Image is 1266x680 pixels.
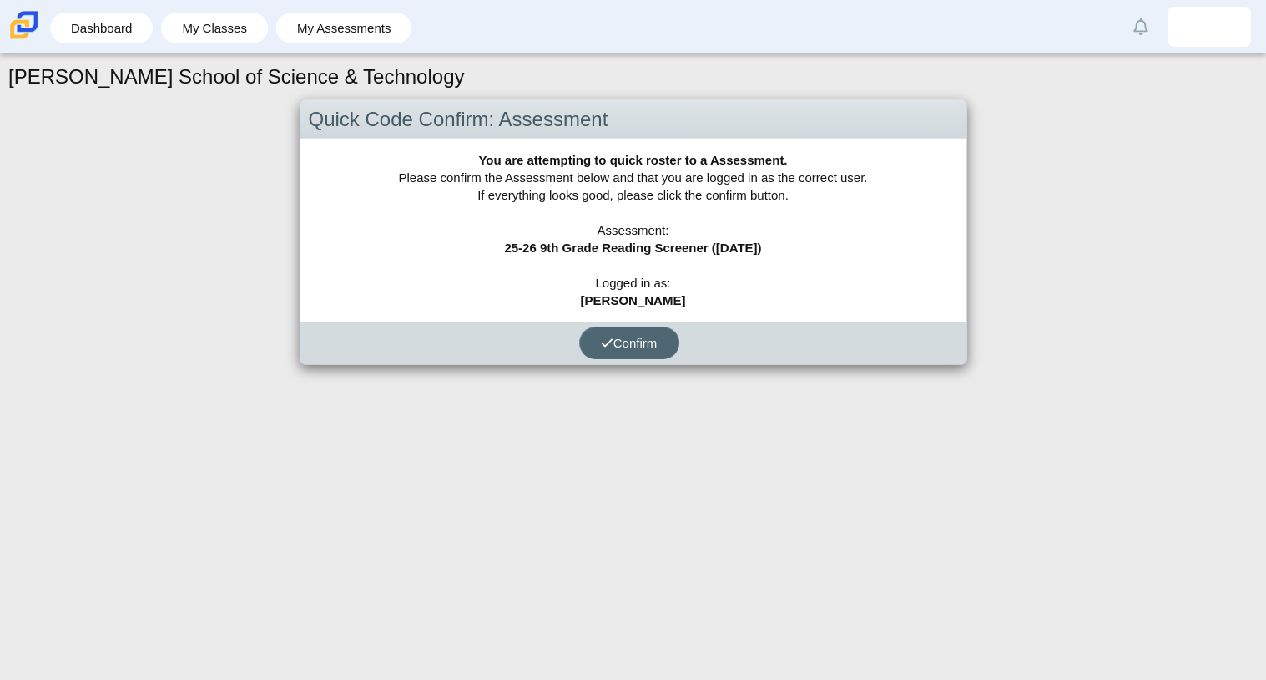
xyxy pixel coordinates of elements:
a: My Assessments [285,13,404,43]
b: [PERSON_NAME] [581,293,686,307]
div: Quick Code Confirm: Assessment [300,100,966,140]
b: You are attempting to quick roster to a Assessment. [478,153,787,167]
span: Confirm [601,336,658,350]
button: Confirm [579,327,679,359]
div: Please confirm the Assessment below and that you are logged in as the correct user. If everything... [300,139,966,322]
a: tayja.rowsey.YGr98E [1168,7,1251,47]
img: tayja.rowsey.YGr98E [1196,13,1223,40]
a: Dashboard [58,13,144,43]
b: 25-26 9th Grade Reading Screener ([DATE]) [504,241,761,255]
img: Carmen School of Science & Technology [7,8,42,43]
a: Carmen School of Science & Technology [7,31,42,45]
a: My Classes [169,13,260,43]
a: Alerts [1122,8,1159,45]
h1: [PERSON_NAME] School of Science & Technology [8,63,465,91]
